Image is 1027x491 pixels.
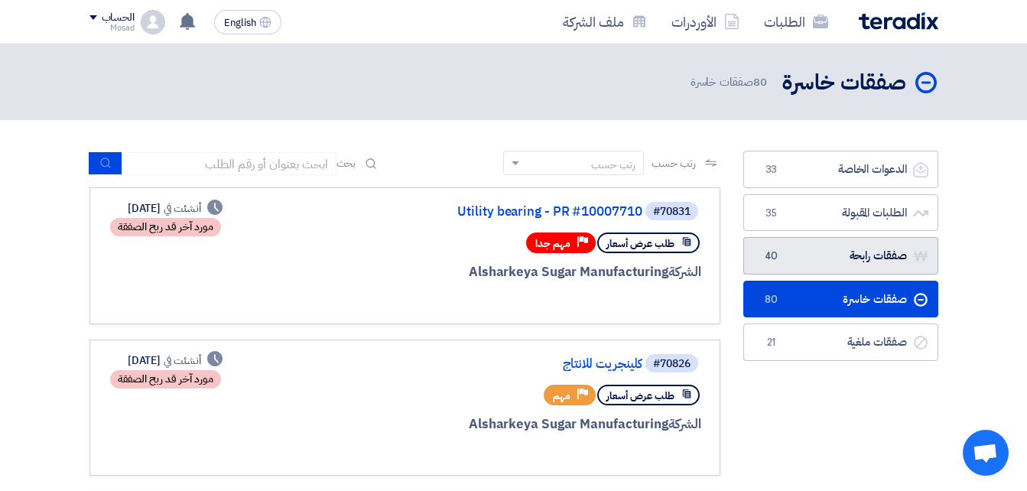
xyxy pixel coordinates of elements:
[752,4,840,40] a: الطلبات
[762,292,781,307] span: 80
[859,12,938,30] img: Teradix logo
[553,389,570,403] span: مهم
[333,415,701,434] div: Alsharkeya Sugar Manufacturing
[963,430,1009,476] a: Open chat
[762,249,781,264] span: 40
[214,10,281,34] button: English
[110,370,221,389] div: مورد آخر قد ربح الصفقة
[743,324,938,361] a: صفقات ملغية21
[89,24,135,32] div: Mosad
[551,4,659,40] a: ملف الشركة
[668,262,701,281] span: الشركة
[762,206,781,221] span: 35
[591,157,635,173] div: رتب حسب
[141,10,165,34] img: profile_test.png
[102,11,135,24] div: الحساب
[743,194,938,232] a: الطلبات المقبولة35
[606,389,674,403] span: طلب عرض أسعار
[668,415,701,434] span: الشركة
[333,262,701,282] div: Alsharkeya Sugar Manufacturing
[164,200,200,216] span: أنشئت في
[336,155,356,171] span: بحث
[743,281,938,318] a: صفقات خاسرة80
[336,205,642,219] a: Utility bearing - PR #10007710
[691,73,770,91] span: صفقات خاسرة
[164,353,200,369] span: أنشئت في
[653,359,691,369] div: #70826
[128,200,223,216] div: [DATE]
[336,357,642,371] a: كلينجريت للانتاج
[128,353,223,369] div: [DATE]
[535,236,570,251] span: مهم جدا
[224,18,256,28] span: English
[762,162,781,177] span: 33
[606,236,674,251] span: طلب عرض أسعار
[659,4,752,40] a: الأوردرات
[653,206,691,217] div: #70831
[762,335,781,350] span: 21
[743,237,938,275] a: صفقات رابحة40
[122,152,336,175] input: ابحث بعنوان أو رقم الطلب
[652,155,695,171] span: رتب حسب
[743,151,938,188] a: الدعوات الخاصة33
[110,218,221,236] div: مورد آخر قد ربح الصفقة
[753,73,767,90] span: 80
[782,68,906,98] h2: صفقات خاسرة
